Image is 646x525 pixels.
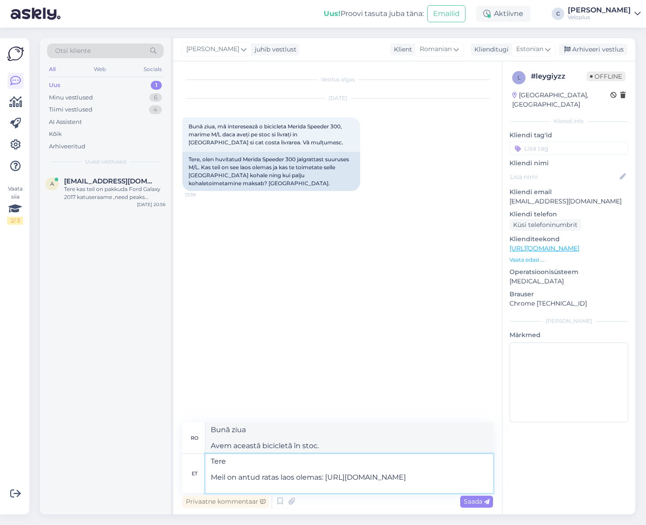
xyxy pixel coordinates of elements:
div: Arhiveeri vestlus [559,44,627,56]
div: Minu vestlused [49,93,93,102]
div: 2 / 3 [7,217,23,225]
div: Vaata siia [7,185,23,225]
div: 1 [151,81,162,90]
span: agris.kuuba.002@mail.ee [64,177,156,185]
div: # leygiyzz [531,71,586,82]
div: Socials [142,64,164,75]
input: Lisa nimi [510,172,618,182]
div: Tere, olen huvitatud Merida Speeder 300 jalgrattast suuruses M/L. Kas teil on see laos olemas ja ... [182,152,360,191]
div: [PERSON_NAME] [510,317,628,325]
span: 13:39 [185,191,218,198]
span: Estonian [516,44,543,54]
span: Uued vestlused [85,158,126,166]
div: Klient [390,45,412,54]
div: Tiimi vestlused [49,105,92,114]
div: Proovi tasuta juba täna: [324,8,424,19]
div: Tere kas teil on pakkuda Ford Galaxy 2017 katuseraame ,need peaks kinnitama siinidele [64,185,165,201]
div: Vestlus algas [182,76,493,84]
span: a [50,180,54,187]
b: Uus! [324,9,341,18]
p: Chrome [TECHNICAL_ID] [510,299,628,308]
p: Kliendi nimi [510,159,628,168]
p: Kliendi tag'id [510,131,628,140]
a: [PERSON_NAME]Veloplus [568,7,641,21]
div: Web [92,64,108,75]
span: Romanian [420,44,452,54]
div: Kliendi info [510,117,628,125]
div: juhib vestlust [251,45,297,54]
span: [PERSON_NAME] [186,44,239,54]
p: Märkmed [510,330,628,340]
textarea: Bună ziua Avem această bicicletă în stoc. [205,422,493,453]
div: 4 [149,105,162,114]
div: Arhiveeritud [49,142,85,151]
div: C [552,8,564,20]
button: Emailid [427,5,465,22]
textarea: Tere Meil on antud ratas laos olemas: [URL][DOMAIN_NAME] [205,454,493,493]
div: Klienditugi [471,45,509,54]
span: Saada [464,497,490,505]
div: ro [191,430,198,445]
span: Otsi kliente [55,46,91,56]
div: et [192,466,197,481]
p: Brauser [510,290,628,299]
p: [MEDICAL_DATA] [510,277,628,286]
p: Kliendi email [510,187,628,197]
div: Aktiivne [476,6,530,22]
p: Vaata edasi ... [510,256,628,264]
div: Uus [49,81,60,90]
div: Küsi telefoninumbrit [510,219,581,231]
div: [DATE] [182,94,493,102]
span: l [518,74,521,81]
p: Operatsioonisüsteem [510,267,628,277]
p: Kliendi telefon [510,210,628,219]
span: Offline [586,72,626,81]
div: [PERSON_NAME] [568,7,631,14]
div: [DATE] 20:56 [137,201,165,208]
input: Lisa tag [510,142,628,155]
a: [URL][DOMAIN_NAME] [510,244,579,252]
p: Klienditeekond [510,235,628,244]
div: Kõik [49,130,62,139]
div: Privaatne kommentaar [182,496,269,508]
div: [GEOGRAPHIC_DATA], [GEOGRAPHIC_DATA] [512,91,610,109]
div: All [47,64,57,75]
div: AI Assistent [49,118,82,127]
div: Veloplus [568,14,631,21]
span: Bună ziua, mă interesează o bicicleta Merida Speeder 300, marime M/L daca aveți pe stoc si livraț... [189,123,343,146]
div: 6 [149,93,162,102]
p: [EMAIL_ADDRESS][DOMAIN_NAME] [510,197,628,206]
img: Askly Logo [7,45,24,62]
